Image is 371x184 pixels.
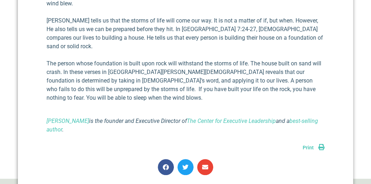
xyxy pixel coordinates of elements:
[47,118,318,133] i: is the founder and Executive Director of and a .
[303,145,324,150] a: Print
[47,59,324,102] p: The person whose foundation is built upon rock will withstand the storms of life. The house built...
[47,118,89,124] a: [PERSON_NAME]
[187,118,276,124] a: The Center for Executive Leadership
[158,159,174,175] div: Share on facebook
[177,159,194,175] div: Share on twitter
[47,16,324,51] p: [PERSON_NAME] tells us that the storms of life will come our way. It is not a matter of if, but w...
[47,118,318,133] a: best-selling author
[197,159,213,175] div: Share on email
[303,145,314,150] span: Print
